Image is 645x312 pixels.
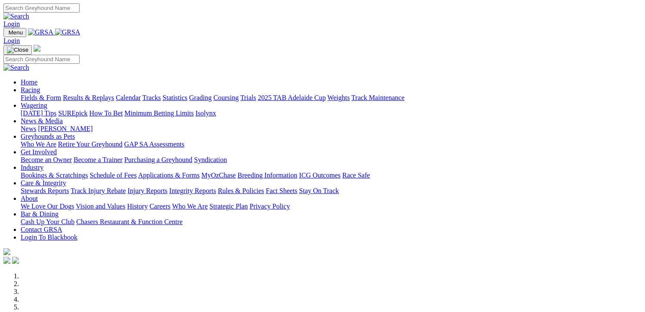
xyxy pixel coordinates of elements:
a: Fact Sheets [266,187,297,194]
a: Applications & Forms [138,172,200,179]
a: Tracks [142,94,161,101]
a: Integrity Reports [169,187,216,194]
div: Greyhounds as Pets [21,140,642,148]
a: Login [3,37,20,44]
button: Toggle navigation [3,45,32,55]
a: Race Safe [342,172,370,179]
img: Search [3,64,29,72]
a: Stay On Track [299,187,339,194]
a: ICG Outcomes [299,172,340,179]
a: Careers [149,203,170,210]
img: twitter.svg [12,257,19,264]
a: Purchasing a Greyhound [124,156,192,163]
a: Bookings & Scratchings [21,172,88,179]
a: Minimum Betting Limits [124,109,194,117]
div: Get Involved [21,156,642,164]
input: Search [3,3,80,12]
a: History [127,203,148,210]
div: Bar & Dining [21,218,642,226]
a: Breeding Information [238,172,297,179]
img: facebook.svg [3,257,10,264]
a: Trials [240,94,256,101]
a: Vision and Values [76,203,125,210]
a: Coursing [213,94,239,101]
a: Schedule of Fees [89,172,136,179]
img: Close [7,47,28,53]
a: Who We Are [21,140,56,148]
button: Toggle navigation [3,28,26,37]
a: 2025 TAB Adelaide Cup [258,94,326,101]
a: Weights [327,94,350,101]
img: GRSA [28,28,53,36]
a: News [21,125,36,132]
a: Strategic Plan [210,203,248,210]
a: Become a Trainer [74,156,123,163]
img: Search [3,12,29,20]
a: MyOzChase [201,172,236,179]
div: News & Media [21,125,642,133]
a: Privacy Policy [250,203,290,210]
a: Contact GRSA [21,226,62,233]
a: Become an Owner [21,156,72,163]
a: Care & Integrity [21,179,66,187]
a: Greyhounds as Pets [21,133,75,140]
a: Login [3,20,20,28]
a: Injury Reports [127,187,167,194]
div: Industry [21,172,642,179]
a: Syndication [194,156,227,163]
a: Cash Up Your Club [21,218,74,225]
a: Wagering [21,102,47,109]
a: SUREpick [58,109,87,117]
a: How To Bet [89,109,123,117]
div: Racing [21,94,642,102]
div: Wagering [21,109,642,117]
a: Racing [21,86,40,94]
a: News & Media [21,117,63,125]
a: We Love Our Dogs [21,203,74,210]
img: GRSA [55,28,80,36]
a: GAP SA Assessments [124,140,185,148]
a: Track Maintenance [352,94,404,101]
span: Menu [9,29,23,36]
a: Who We Are [172,203,208,210]
a: Home [21,78,37,86]
a: [PERSON_NAME] [38,125,93,132]
input: Search [3,55,80,64]
a: Statistics [163,94,188,101]
a: Stewards Reports [21,187,69,194]
a: Isolynx [195,109,216,117]
a: Bar & Dining [21,210,59,218]
a: About [21,195,38,202]
div: Care & Integrity [21,187,642,195]
div: About [21,203,642,210]
a: Industry [21,164,43,171]
img: logo-grsa-white.png [3,248,10,255]
a: Fields & Form [21,94,61,101]
a: Grading [189,94,212,101]
a: Results & Replays [63,94,114,101]
a: Retire Your Greyhound [58,140,123,148]
img: logo-grsa-white.png [34,45,40,52]
a: Track Injury Rebate [71,187,126,194]
a: Calendar [116,94,141,101]
a: Rules & Policies [218,187,264,194]
a: Chasers Restaurant & Function Centre [76,218,182,225]
a: Get Involved [21,148,57,156]
a: Login To Blackbook [21,234,77,241]
a: [DATE] Tips [21,109,56,117]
